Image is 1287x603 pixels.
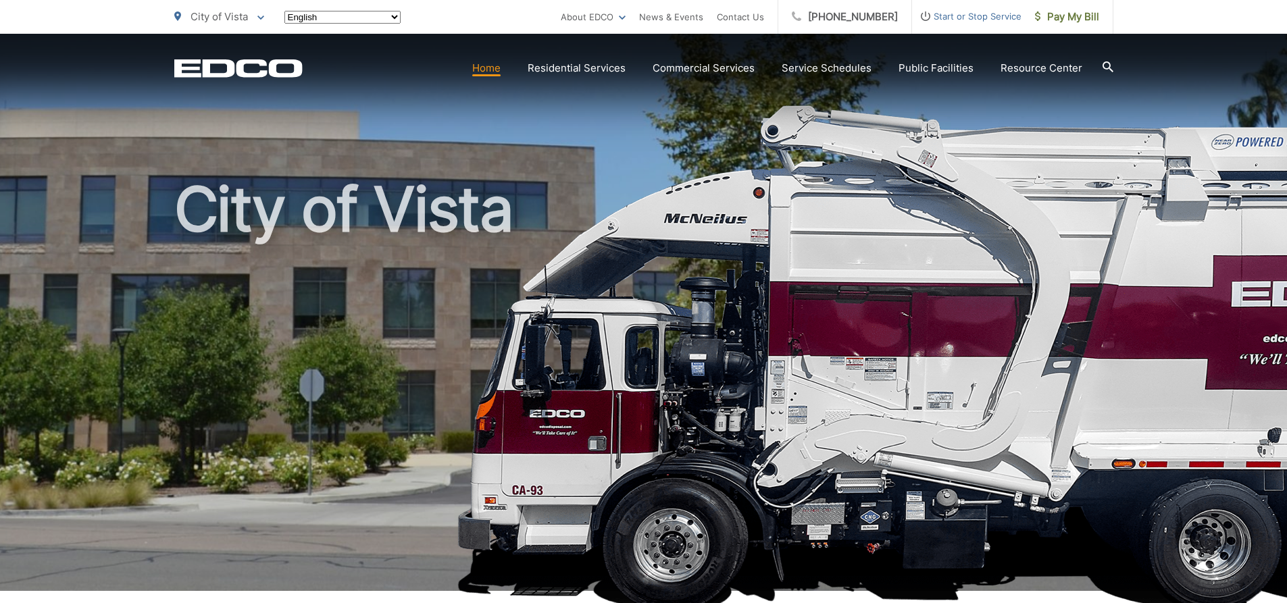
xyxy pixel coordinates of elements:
[191,10,248,23] span: City of Vista
[653,60,755,76] a: Commercial Services
[174,59,303,78] a: EDCD logo. Return to the homepage.
[472,60,501,76] a: Home
[899,60,974,76] a: Public Facilities
[1001,60,1082,76] a: Resource Center
[1035,9,1099,25] span: Pay My Bill
[561,9,626,25] a: About EDCO
[174,176,1113,603] h1: City of Vista
[639,9,703,25] a: News & Events
[284,11,401,24] select: Select a language
[782,60,872,76] a: Service Schedules
[717,9,764,25] a: Contact Us
[528,60,626,76] a: Residential Services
